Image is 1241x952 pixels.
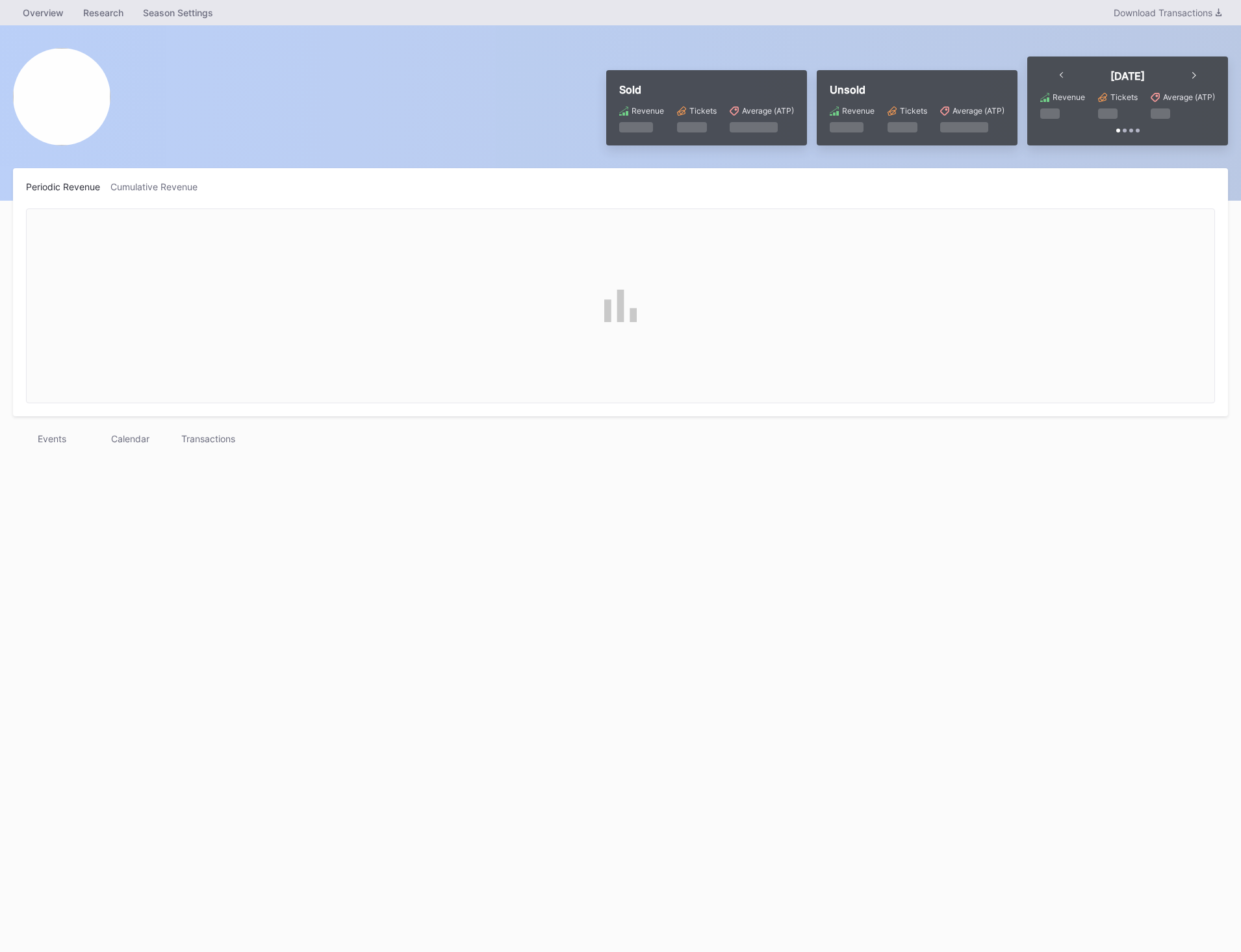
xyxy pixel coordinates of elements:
div: Revenue [632,106,664,116]
div: Tickets [1110,92,1138,102]
div: [DATE] [1110,69,1145,82]
div: Sold [619,83,794,96]
div: Cumulative Revenue [110,181,208,192]
div: Average (ATP) [1163,92,1215,102]
a: Overview [13,3,73,22]
div: Unsold [830,83,1004,96]
button: Download Transactions [1107,4,1228,21]
div: Tickets [900,106,927,116]
div: Events [13,429,91,448]
a: Research [73,3,133,22]
div: Average (ATP) [953,106,1004,116]
div: Revenue [842,106,875,116]
div: Revenue [1053,92,1085,102]
div: Tickets [689,106,717,116]
div: Transactions [169,429,247,448]
div: Calendar [91,429,169,448]
div: Download Transactions [1114,7,1222,18]
a: Season Settings [133,3,223,22]
div: Average (ATP) [742,106,794,116]
div: Periodic Revenue [26,181,110,192]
